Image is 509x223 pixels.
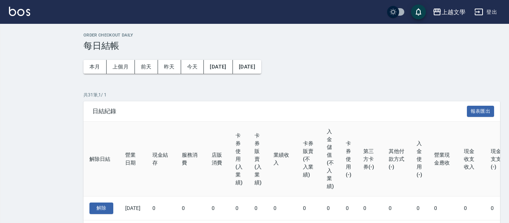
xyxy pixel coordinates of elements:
[230,122,249,197] th: 卡券使用(入業績)
[146,122,176,197] th: 現金結存
[411,197,428,220] td: 0
[176,122,206,197] th: 服務消費
[230,197,249,220] td: 0
[430,4,468,20] button: 上越文學
[206,122,230,197] th: 店販消費
[83,41,500,51] h3: 每日結帳
[321,122,340,197] th: 入金儲值(不入業績)
[458,197,485,220] td: 0
[467,106,494,117] button: 報表匯出
[383,197,411,220] td: 0
[89,203,113,214] button: 解除
[181,60,204,74] button: 今天
[458,122,485,197] th: 現金收支收入
[83,92,500,98] p: 共 31 筆, 1 / 1
[428,122,458,197] th: 營業現金應收
[297,197,321,220] td: 0
[233,60,261,74] button: [DATE]
[249,197,268,220] td: 0
[158,60,181,74] button: 昨天
[204,60,233,74] button: [DATE]
[411,122,428,197] th: 入金使用(-)
[119,197,146,220] td: [DATE]
[268,122,297,197] th: 業績收入
[135,60,158,74] button: 前天
[119,122,146,197] th: 營業日期
[268,197,297,220] td: 0
[383,122,411,197] th: 其他付款方式(-)
[83,60,107,74] button: 本月
[357,197,383,220] td: 0
[471,5,500,19] button: 登出
[83,122,119,197] th: 解除日結
[411,4,426,19] button: save
[297,122,321,197] th: 卡券販賣(不入業績)
[83,33,500,38] h2: Order checkout daily
[467,107,494,114] a: 報表匯出
[340,122,357,197] th: 卡券使用(-)
[92,108,467,115] span: 日結紀錄
[107,60,135,74] button: 上個月
[9,7,30,16] img: Logo
[249,122,268,197] th: 卡券販賣(入業績)
[428,197,458,220] td: 0
[442,7,465,17] div: 上越文學
[206,197,230,220] td: 0
[176,197,206,220] td: 0
[146,197,176,220] td: 0
[321,197,340,220] td: 0
[340,197,357,220] td: 0
[357,122,383,197] th: 第三方卡券(-)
